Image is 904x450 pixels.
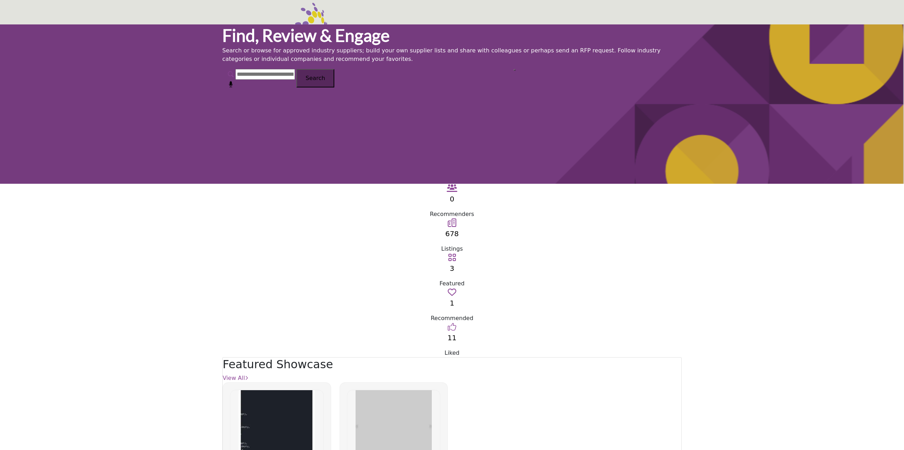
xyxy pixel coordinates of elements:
[222,210,682,218] div: Recommenders
[450,264,454,273] a: 3
[222,245,682,253] div: Listings
[450,299,454,307] a: 1
[447,186,457,193] a: View Recommenders
[222,314,682,323] div: Recommended
[296,69,334,87] button: Search
[222,279,682,288] div: Featured
[222,349,682,357] div: Liked
[223,358,681,371] h2: Featured Showcase
[222,3,343,73] img: Site Logo
[306,75,325,81] span: Search
[450,195,454,203] a: 0
[222,24,682,46] h1: Find, Review & Engage
[222,46,682,63] p: Search or browse for approved industry suppliers; build your own supplier lists and share with co...
[447,334,456,342] a: 11
[448,255,456,262] a: Go to Featured
[448,323,456,331] i: Go to Liked
[223,375,248,381] a: View All
[448,290,456,297] a: Go to Recommended
[445,229,459,238] a: 678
